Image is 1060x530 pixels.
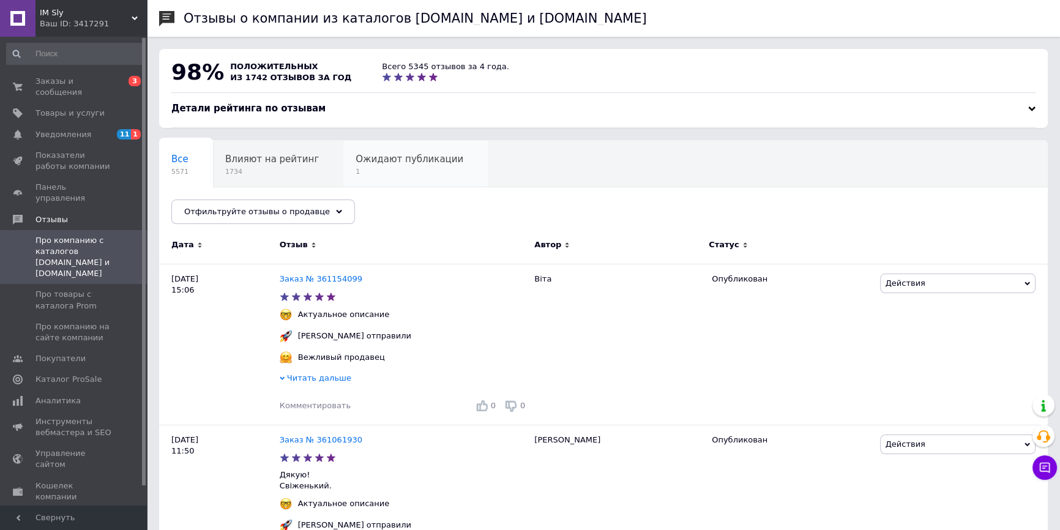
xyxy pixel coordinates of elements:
[40,7,132,18] span: IM Sly
[528,264,706,425] div: Віта
[35,235,113,280] span: Про компанию с каталогов [DOMAIN_NAME] и [DOMAIN_NAME]
[171,59,224,84] span: 98%
[280,330,292,342] img: :rocket:
[280,498,292,510] img: :nerd_face:
[35,108,105,119] span: Товары и услуги
[35,448,113,470] span: Управление сайтом
[382,61,509,72] div: Всего 5345 отзывов за 4 года.
[171,167,188,176] span: 5571
[712,435,870,446] div: Опубликован
[225,154,319,165] span: Влияют на рейтинг
[131,129,141,140] span: 1
[280,373,529,387] div: Читать дальше
[534,239,561,250] span: Автор
[35,129,91,140] span: Уведомления
[1032,455,1057,480] button: Чат с покупателем
[295,498,393,509] div: Актуальное описание
[6,43,144,65] input: Поиск
[129,76,141,86] span: 3
[35,321,113,343] span: Про компанию на сайте компании
[171,154,188,165] span: Все
[35,214,68,225] span: Отзывы
[295,309,393,320] div: Актуальное описание
[280,401,351,410] span: Комментировать
[280,308,292,321] img: :nerd_face:
[886,278,925,288] span: Действия
[295,352,388,363] div: Вежливый продавец
[280,274,362,283] a: Заказ № 361154099
[35,374,102,385] span: Каталог ProSale
[520,401,525,410] span: 0
[35,395,81,406] span: Аналитика
[280,351,292,364] img: :hugging_face:
[280,469,529,491] p: Дякую! Свіженький.
[159,264,280,425] div: [DATE] 15:06
[35,289,113,311] span: Про товары с каталога Prom
[225,167,319,176] span: 1734
[356,154,463,165] span: Ожидают публикации
[35,480,113,502] span: Кошелек компании
[295,330,414,342] div: [PERSON_NAME] отправили
[35,416,113,438] span: Инструменты вебмастера и SEO
[184,11,647,26] h1: Отзывы о компании из каталогов [DOMAIN_NAME] и [DOMAIN_NAME]
[40,18,147,29] div: Ваш ID: 3417291
[491,401,496,410] span: 0
[230,62,318,71] span: положительных
[230,73,351,82] span: из 1742 отзывов за год
[280,400,351,411] div: Комментировать
[171,103,326,114] span: Детали рейтинга по отзывам
[171,239,194,250] span: Дата
[712,274,870,285] div: Опубликован
[159,187,329,234] div: Опубликованы без комментария
[35,150,113,172] span: Показатели работы компании
[117,129,131,140] span: 11
[709,239,739,250] span: Статус
[35,182,113,204] span: Панель управления
[356,167,463,176] span: 1
[35,76,113,98] span: Заказы и сообщения
[35,353,86,364] span: Покупатели
[886,439,925,449] span: Действия
[280,239,308,250] span: Отзыв
[184,207,330,216] span: Отфильтруйте отзывы о продавце
[171,200,304,211] span: Опубликованы без комме...
[287,373,351,383] span: Читать дальше
[280,435,362,444] a: Заказ № 361061930
[171,102,1036,115] div: Детали рейтинга по отзывам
